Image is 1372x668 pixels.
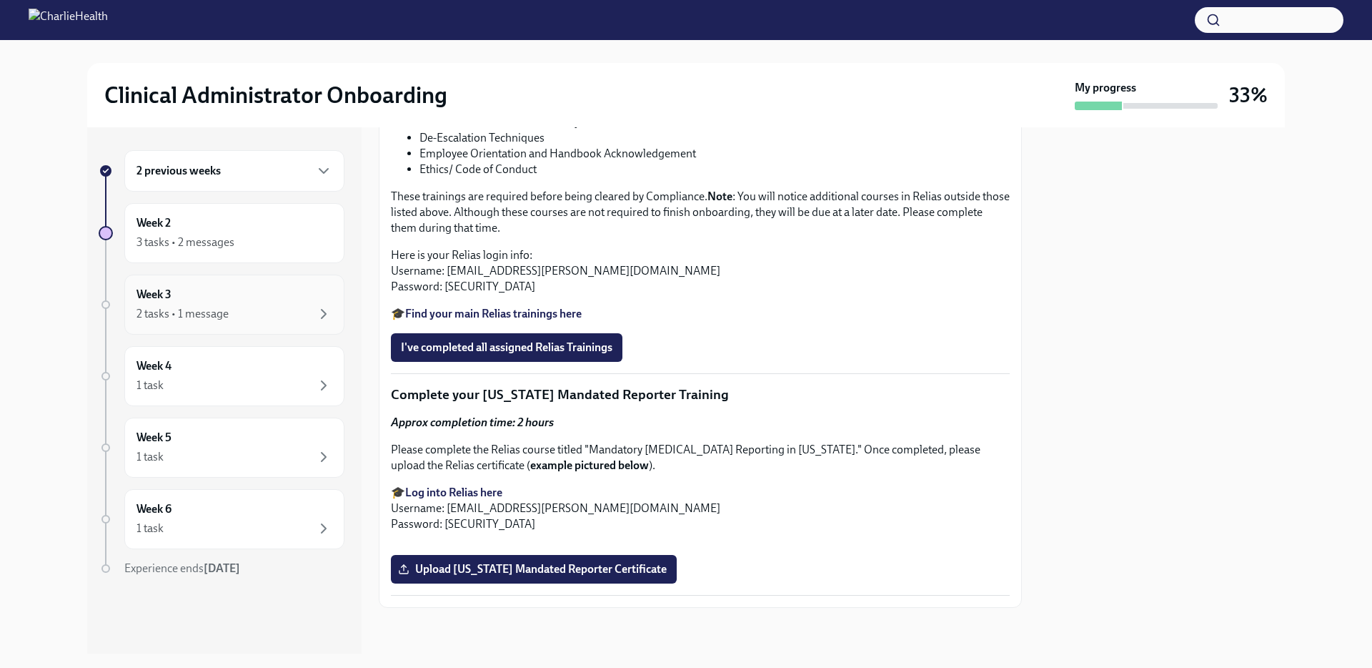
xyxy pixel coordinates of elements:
div: 1 task [136,378,164,393]
h6: Week 3 [136,287,171,303]
span: Experience ends [124,561,240,575]
a: Week 61 task [99,489,344,549]
li: Ethics/ Code of Conduct [419,162,1010,177]
a: Week 23 tasks • 2 messages [99,203,344,263]
div: 2 tasks • 1 message [136,306,229,322]
p: 🎓 Username: [EMAIL_ADDRESS][PERSON_NAME][DOMAIN_NAME] Password: [SECURITY_DATA] [391,485,1010,532]
span: I've completed all assigned Relias Trainings [401,340,612,355]
div: 1 task [136,449,164,465]
li: De-Escalation Techniques [419,130,1010,146]
img: CharlieHealth [29,9,108,31]
h6: Week 4 [136,358,171,374]
h6: 2 previous weeks [136,163,221,179]
strong: My progress [1075,80,1136,96]
a: Find your main Relias trainings here [405,307,582,320]
div: 2 previous weeks [124,150,344,192]
a: Week 41 task [99,346,344,406]
button: I've completed all assigned Relias Trainings [391,333,622,362]
h6: Week 6 [136,501,171,517]
h6: Week 2 [136,215,171,231]
p: Complete your [US_STATE] Mandated Reporter Training [391,385,1010,404]
strong: Note [707,190,732,203]
span: Upload [US_STATE] Mandated Reporter Certificate [401,562,667,576]
strong: example pictured below [530,458,649,472]
div: 3 tasks • 2 messages [136,235,234,250]
h6: Week 5 [136,430,171,446]
strong: [DATE] [204,561,240,575]
a: Log into Relias here [405,486,502,499]
a: Week 51 task [99,418,344,478]
li: Employee Orientation and Handbook Acknowledgement [419,146,1010,162]
h3: 33% [1229,82,1268,108]
p: These trainings are required before being cleared by Compliance. : You will notice additional cou... [391,189,1010,236]
h2: Clinical Administrator Onboarding [104,81,447,109]
div: 1 task [136,521,164,536]
p: Here is your Relias login info: Username: [EMAIL_ADDRESS][PERSON_NAME][DOMAIN_NAME] Password: [SE... [391,247,1010,295]
p: 🎓 [391,306,1010,322]
label: Upload [US_STATE] Mandated Reporter Certificate [391,555,677,584]
p: Please complete the Relias course titled "Mandatory [MEDICAL_DATA] Reporting in [US_STATE]." Once... [391,442,1010,473]
strong: Approx completion time: 2 hours [391,416,554,429]
a: Week 32 tasks • 1 message [99,275,344,335]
